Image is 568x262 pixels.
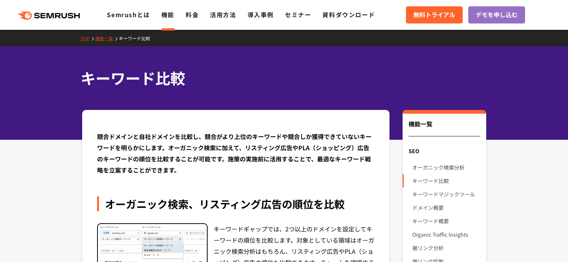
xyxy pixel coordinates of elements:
span: 無料トライアル [413,10,455,20]
span: デモを申し込む [476,10,518,20]
a: 料金 [186,10,199,19]
a: 機能 [161,10,174,19]
a: 導入事例 [248,10,274,19]
div: 競合ドメインと自社ドメインを比較し、競合がより上位のキーワードや競合しか獲得できていないキーワードを明らかにします。オーガニック検索に加えて、リスティング広告やPLA（ショッピング）広告のキーワ... [97,131,375,176]
div: 機能一覧 [409,119,480,136]
a: TOP [81,35,95,41]
a: ドメイン概要 [412,201,480,214]
a: オーガニック検索分析 [412,161,480,174]
a: セミナー [285,10,311,19]
a: 無料トライアル [406,6,463,23]
a: Semrushとは [107,10,150,19]
a: 被リンク分析 [412,241,480,255]
a: 活用方法 [210,10,236,19]
h1: キーワード比較 [81,67,480,89]
a: 機能一覧 [95,35,119,41]
a: 資料ダウンロード [322,10,375,19]
div: SEO [403,144,486,158]
a: Organic Traffic Insights [412,228,480,241]
a: デモを申し込む [468,6,525,23]
a: キーワードマジックツール [412,187,480,201]
div: オーガニック検索、リスティング広告の順位を比較 [97,196,375,211]
a: キーワード比較 [412,174,480,187]
a: キーワード比較 [119,35,156,41]
a: キーワード概要 [412,214,480,228]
